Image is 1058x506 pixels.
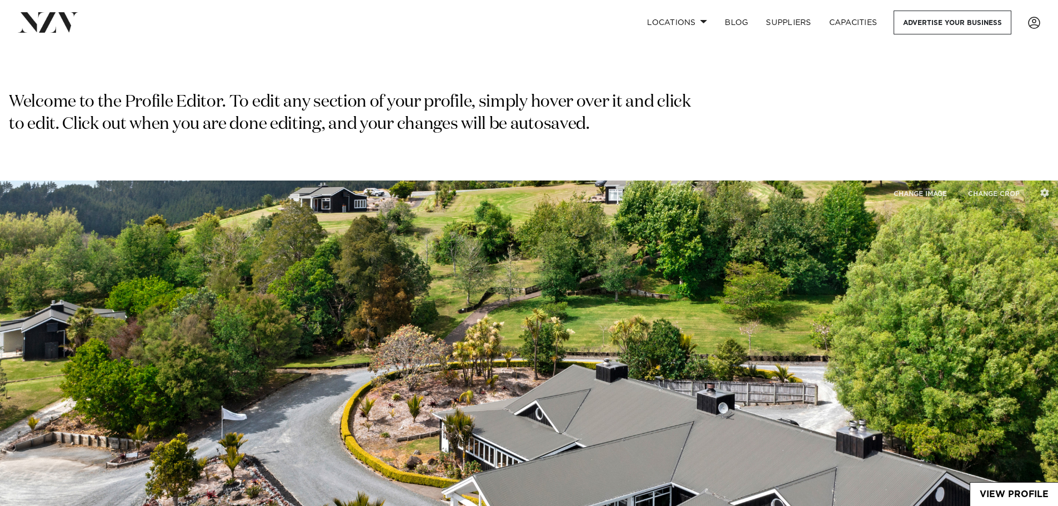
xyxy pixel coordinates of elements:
a: Advertise your business [894,11,1011,34]
a: Capacities [820,11,886,34]
a: BLOG [716,11,757,34]
a: View Profile [970,483,1058,506]
a: SUPPLIERS [757,11,820,34]
img: nzv-logo.png [18,12,78,32]
button: CHANGE CROP [959,182,1029,206]
button: CHANGE IMAGE [884,182,956,206]
p: Welcome to the Profile Editor. To edit any section of your profile, simply hover over it and clic... [9,92,695,136]
a: Locations [638,11,716,34]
